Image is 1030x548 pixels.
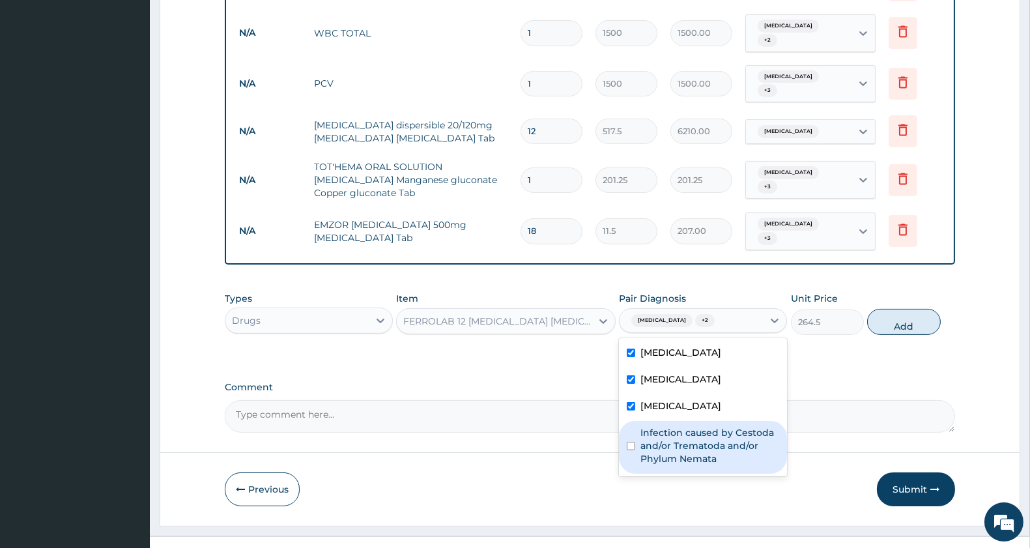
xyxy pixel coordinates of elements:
button: Submit [877,472,955,506]
span: [MEDICAL_DATA] [758,70,819,83]
button: Add [867,309,940,335]
td: N/A [233,72,308,96]
span: [MEDICAL_DATA] [758,218,819,231]
label: Types [225,293,252,304]
span: + 3 [758,84,777,97]
div: Chat with us now [68,73,219,90]
td: EMZOR [MEDICAL_DATA] 500mg [MEDICAL_DATA] Tab [308,212,514,251]
span: + 3 [758,232,777,245]
td: TOT'HEMA ORAL SOLUTION [MEDICAL_DATA] Manganese gluconate Copper gluconate Tab [308,154,514,206]
div: Drugs [232,314,261,327]
span: + 2 [695,314,715,327]
span: We're online! [76,164,180,296]
span: [MEDICAL_DATA] [631,314,693,327]
div: Minimize live chat window [214,7,245,38]
textarea: Type your message and hit 'Enter' [7,356,248,401]
img: d_794563401_company_1708531726252_794563401 [24,65,53,98]
label: Unit Price [791,292,838,305]
label: [MEDICAL_DATA] [640,373,721,386]
td: N/A [233,119,308,143]
td: N/A [233,168,308,192]
td: N/A [233,21,308,45]
td: [MEDICAL_DATA] dispersible 20/120mg [MEDICAL_DATA] [MEDICAL_DATA] Tab [308,112,514,151]
label: Infection caused by Cestoda and/or Trematoda and/or Phylum Nemata [640,426,779,465]
span: + 3 [758,180,777,194]
label: Comment [225,382,955,393]
div: FERROLAB 12 [MEDICAL_DATA] [MEDICAL_DATA] Zinc Tab [403,315,592,328]
button: Previous [225,472,300,506]
span: [MEDICAL_DATA] [758,166,819,179]
label: [MEDICAL_DATA] [640,399,721,412]
td: PCV [308,70,514,96]
label: [MEDICAL_DATA] [640,346,721,359]
label: Pair Diagnosis [619,292,686,305]
label: Item [396,292,418,305]
span: + 2 [758,34,777,47]
span: [MEDICAL_DATA] [758,20,819,33]
td: N/A [233,219,308,243]
td: WBC TOTAL [308,20,514,46]
span: [MEDICAL_DATA] [758,125,819,138]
